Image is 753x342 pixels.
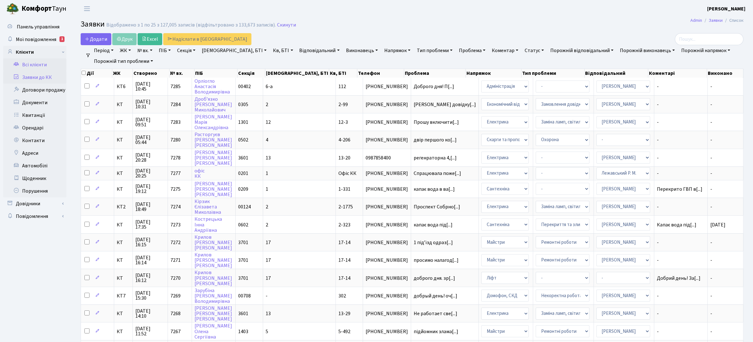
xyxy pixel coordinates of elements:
[366,258,408,263] span: [PHONE_NUMBER]
[170,257,181,264] span: 7271
[170,203,181,210] span: 7274
[710,221,725,228] span: [DATE]
[117,84,130,89] span: КТ6
[170,101,181,108] span: 7284
[266,310,271,317] span: 13
[343,45,380,56] a: Виконавець
[657,221,696,228] span: Капає вода під[...]
[648,69,707,78] th: Коментарі
[117,258,130,263] span: КТ
[238,239,248,246] span: 3701
[135,99,165,109] span: [DATE] 10:31
[117,311,130,316] span: КТ
[366,222,408,227] span: [PHONE_NUMBER]
[266,221,268,228] span: 2
[135,237,165,247] span: [DATE] 16:15
[366,187,408,192] span: [PHONE_NUMBER]
[414,154,457,161] span: регенраторна 4,[...]
[338,186,350,193] span: 1-331
[194,131,232,149] a: Расторгуєв[PERSON_NAME][PERSON_NAME]
[710,101,712,108] span: -
[657,137,705,142] span: -
[657,329,705,334] span: -
[3,96,66,109] a: Документи
[106,22,276,28] div: Відображено з 1 по 25 з 127,005 записів (відфільтровано з 133,673 записів).
[414,101,476,108] span: [PERSON_NAME] довідку[...]
[194,287,232,305] a: Зарубіна[PERSON_NAME]Володимирівна
[466,69,522,78] th: Напрямок
[199,45,269,56] a: [DEMOGRAPHIC_DATA], БТІ
[194,234,232,251] a: Крилов[PERSON_NAME][PERSON_NAME]
[277,22,296,28] a: Скинути
[266,136,268,143] span: 4
[710,136,712,143] span: -
[117,155,130,160] span: КТ
[366,171,408,176] span: [PHONE_NUMBER]
[338,154,350,161] span: 13-20
[117,329,130,334] span: КТ
[657,155,705,160] span: -
[170,275,181,282] span: 7270
[117,120,130,125] span: КТ
[338,292,346,299] span: 302
[238,203,251,210] span: 00124
[135,81,165,92] span: [DATE] 10:45
[238,69,266,78] th: Секція
[297,45,342,56] a: Відповідальний
[710,203,712,210] span: -
[170,83,181,90] span: 7285
[170,239,181,246] span: 7272
[366,120,408,125] span: [PHONE_NUMBER]
[81,33,111,45] a: Додати
[366,155,408,160] span: 0987858400
[117,171,130,176] span: КТ
[238,257,248,264] span: 3701
[456,45,488,56] a: Проблема
[135,273,165,283] span: [DATE] 16:12
[3,210,66,223] a: Повідомлення
[265,69,329,78] th: [DEMOGRAPHIC_DATA], БТІ
[710,83,712,90] span: -
[266,239,271,246] span: 17
[170,136,181,143] span: 7280
[382,45,413,56] a: Напрямок
[3,159,66,172] a: Автомобілі
[338,170,356,177] span: Офіс КК
[266,257,271,264] span: 17
[194,269,232,287] a: Крилов[PERSON_NAME][PERSON_NAME]
[81,69,112,78] th: Дії
[710,186,712,193] span: -
[266,83,273,90] span: 6-а
[133,69,170,78] th: Створено
[22,3,52,14] b: Комфорт
[707,5,745,13] a: [PERSON_NAME]
[414,292,457,299] span: добрый день! оч[...]
[366,240,408,245] span: [PHONE_NUMBER]
[657,258,705,263] span: -
[170,328,181,335] span: 7267
[85,36,107,43] span: Додати
[338,257,350,264] span: 17-14
[3,185,66,197] a: Порушення
[238,221,248,228] span: 0602
[675,33,744,45] input: Пошук...
[194,180,232,198] a: [PERSON_NAME][PERSON_NAME][PERSON_NAME]
[175,45,198,56] a: Секція
[117,204,130,209] span: КТ2
[194,305,232,322] a: [PERSON_NAME][PERSON_NAME][PERSON_NAME]
[170,186,181,193] span: 7275
[3,58,66,71] a: Всі клієнти
[3,33,66,46] a: Мої повідомлення1
[238,186,248,193] span: 0209
[266,101,268,108] span: 2
[366,276,408,281] span: [PHONE_NUMBER]
[414,45,455,56] a: Тип проблеми
[238,101,248,108] span: 0305
[194,113,232,131] a: [PERSON_NAME]МаріяОлександрівна
[238,292,251,299] span: 00708
[6,3,19,15] img: logo.png
[135,255,165,265] span: [DATE] 16:14
[170,69,194,78] th: № вх.
[338,119,348,126] span: 12-3
[194,251,232,269] a: Крилов[PERSON_NAME][PERSON_NAME]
